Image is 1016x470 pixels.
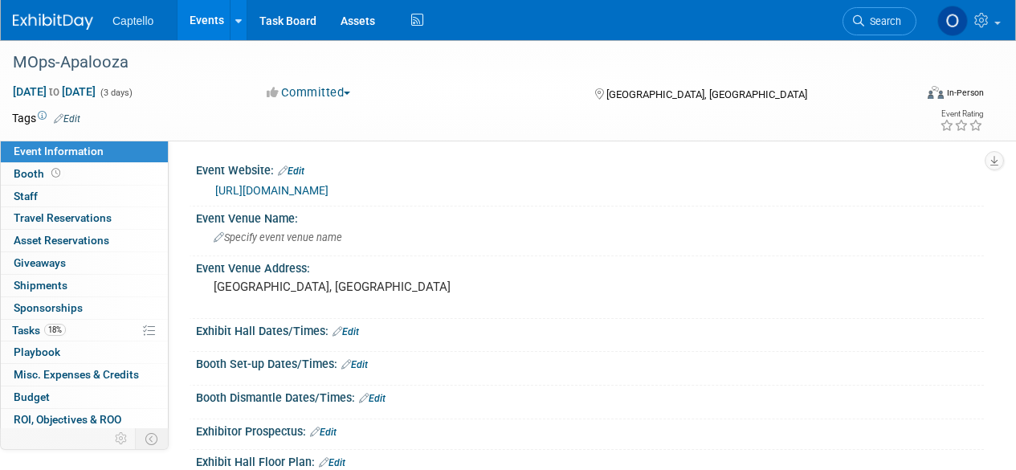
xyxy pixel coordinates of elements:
[14,211,112,224] span: Travel Reservations
[14,413,121,426] span: ROI, Objectives & ROO
[14,301,83,314] span: Sponsorships
[1,409,168,431] a: ROI, Objectives & ROO
[319,457,345,468] a: Edit
[1,252,168,274] a: Giveaways
[196,386,984,407] div: Booth Dismantle Dates/Times:
[261,84,357,101] button: Committed
[196,352,984,373] div: Booth Set-up Dates/Times:
[47,85,62,98] span: to
[1,341,168,363] a: Playbook
[14,234,109,247] span: Asset Reservations
[214,280,507,294] pre: [GEOGRAPHIC_DATA], [GEOGRAPHIC_DATA]
[14,167,63,180] span: Booth
[196,158,984,179] div: Event Website:
[14,190,38,202] span: Staff
[54,113,80,125] a: Edit
[14,145,104,157] span: Event Information
[13,14,93,30] img: ExhibitDay
[14,279,67,292] span: Shipments
[196,256,984,276] div: Event Venue Address:
[1,386,168,408] a: Budget
[842,84,984,108] div: Event Format
[1,163,168,185] a: Booth
[843,7,916,35] a: Search
[214,231,342,243] span: Specify event venue name
[14,368,139,381] span: Misc. Expenses & Credits
[1,320,168,341] a: Tasks18%
[44,324,66,336] span: 18%
[48,167,63,179] span: Booth not reserved yet
[1,141,168,162] a: Event Information
[928,86,944,99] img: Format-Inperson.png
[1,297,168,319] a: Sponsorships
[215,184,328,197] a: [URL][DOMAIN_NAME]
[1,275,168,296] a: Shipments
[14,390,50,403] span: Budget
[12,84,96,99] span: [DATE] [DATE]
[278,166,304,177] a: Edit
[940,110,983,118] div: Event Rating
[341,359,368,370] a: Edit
[1,230,168,251] a: Asset Reservations
[1,186,168,207] a: Staff
[946,87,984,99] div: In-Person
[606,88,807,100] span: [GEOGRAPHIC_DATA], [GEOGRAPHIC_DATA]
[12,324,66,337] span: Tasks
[864,15,901,27] span: Search
[1,364,168,386] a: Misc. Expenses & Credits
[14,256,66,269] span: Giveaways
[14,345,60,358] span: Playbook
[99,88,133,98] span: (3 days)
[310,427,337,438] a: Edit
[196,419,984,440] div: Exhibitor Prospectus:
[937,6,968,36] img: Owen Ellison
[359,393,386,404] a: Edit
[108,428,136,449] td: Personalize Event Tab Strip
[7,48,901,77] div: MOps-Apalooza
[136,428,169,449] td: Toggle Event Tabs
[112,14,153,27] span: Captello
[196,319,984,340] div: Exhibit Hall Dates/Times:
[1,207,168,229] a: Travel Reservations
[12,110,80,126] td: Tags
[196,206,984,227] div: Event Venue Name:
[333,326,359,337] a: Edit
